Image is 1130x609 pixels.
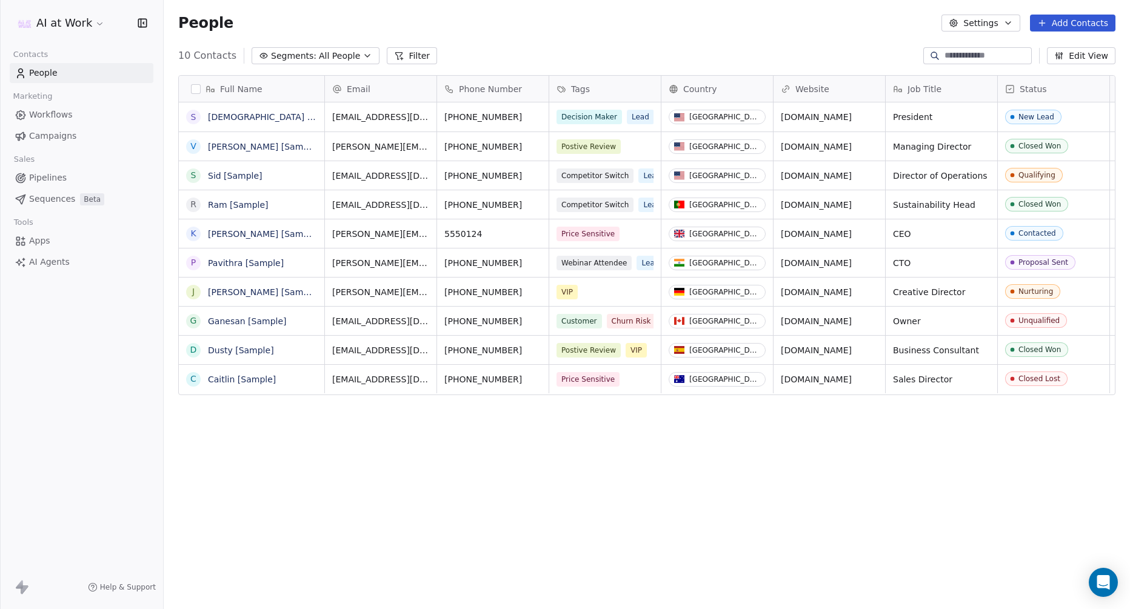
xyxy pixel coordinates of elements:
[557,343,621,358] span: Postive Review
[8,45,53,64] span: Contacts
[332,111,429,123] span: [EMAIL_ADDRESS][DOMAIN_NAME]
[8,87,58,105] span: Marketing
[893,228,990,240] span: CEO
[332,170,429,182] span: [EMAIL_ADDRESS][DOMAIN_NAME]
[689,201,760,209] div: [GEOGRAPHIC_DATA]
[178,48,236,63] span: 10 Contacts
[191,111,196,124] div: S
[100,582,156,592] span: Help & Support
[444,373,541,385] span: [PHONE_NUMBER]
[689,288,760,296] div: [GEOGRAPHIC_DATA]
[893,170,990,182] span: Director of Operations
[557,168,634,183] span: Competitor Switch
[893,141,990,153] span: Managing Director
[1018,229,1056,238] div: Contacted
[571,83,590,95] span: Tags
[208,316,287,326] a: Ganesan [Sample]
[1018,200,1061,208] div: Closed Won
[549,76,661,102] div: Tags
[437,76,549,102] div: Phone Number
[190,227,196,240] div: K
[10,189,153,209] a: SequencesBeta
[332,199,429,211] span: [EMAIL_ADDRESS][DOMAIN_NAME]
[10,231,153,251] a: Apps
[781,258,852,268] a: [DOMAIN_NAME]
[208,345,274,355] a: Dusty [Sample]
[557,110,622,124] span: Decision Maker
[179,76,324,102] div: Full Name
[557,139,621,154] span: Postive Review
[444,199,541,211] span: [PHONE_NUMBER]
[781,171,852,181] a: [DOMAIN_NAME]
[1018,287,1053,296] div: Nurturing
[208,171,262,181] a: Sid [Sample]
[10,63,153,83] a: People
[893,257,990,269] span: CTO
[941,15,1020,32] button: Settings
[208,374,276,384] a: Caitlin [Sample]
[444,344,541,356] span: [PHONE_NUMBER]
[661,76,773,102] div: Country
[332,228,429,240] span: [PERSON_NAME][EMAIL_ADDRESS][DOMAIN_NAME]
[208,200,269,210] a: Ram [Sample]
[1018,113,1054,121] div: New Lead
[15,13,107,33] button: AI at Work
[998,76,1109,102] div: Status
[638,198,666,212] span: Lead
[332,373,429,385] span: [EMAIL_ADDRESS][DOMAIN_NAME]
[781,374,852,384] a: [DOMAIN_NAME]
[893,199,990,211] span: Sustainability Head
[1018,258,1068,267] div: Proposal Sent
[10,105,153,125] a: Workflows
[191,169,196,182] div: S
[29,235,50,247] span: Apps
[36,15,92,31] span: AI at Work
[557,285,578,299] span: VIP
[1018,374,1060,383] div: Closed Lost
[29,108,73,121] span: Workflows
[1018,171,1055,179] div: Qualifying
[886,76,997,102] div: Job Title
[607,314,656,328] span: Churn Risk
[190,314,197,327] div: G
[781,345,852,355] a: [DOMAIN_NAME]
[8,213,38,231] span: Tools
[781,142,852,151] a: [DOMAIN_NAME]
[17,16,32,30] img: AI%20at%20Work%20Logo%20For%20Dark%20BG.png
[10,126,153,146] a: Campaigns
[689,230,760,238] div: [GEOGRAPHIC_DATA]
[444,286,541,298] span: [PHONE_NUMBER]
[444,228,541,240] span: 5550124
[191,256,196,269] div: P
[557,198,634,212] span: Competitor Switch
[10,168,153,188] a: Pipelines
[1018,316,1060,325] div: Unqualified
[781,112,852,122] a: [DOMAIN_NAME]
[627,110,654,124] span: Lead
[893,315,990,327] span: Owner
[29,67,58,79] span: People
[29,171,67,184] span: Pipelines
[192,285,195,298] div: J
[637,256,664,270] span: Lead
[29,193,75,205] span: Sequences
[689,171,760,180] div: [GEOGRAPHIC_DATA]
[347,83,370,95] span: Email
[459,83,522,95] span: Phone Number
[29,256,70,268] span: AI Agents
[893,111,990,123] span: President
[557,227,620,241] span: Price Sensitive
[781,316,852,326] a: [DOMAIN_NAME]
[557,314,602,328] span: Customer
[795,83,829,95] span: Website
[689,346,760,354] div: [GEOGRAPHIC_DATA]
[1047,47,1115,64] button: Edit View
[190,344,197,356] div: D
[689,113,760,121] div: [GEOGRAPHIC_DATA]
[332,257,429,269] span: [PERSON_NAME][EMAIL_ADDRESS][DOMAIN_NAME]
[781,287,852,297] a: [DOMAIN_NAME]
[908,83,941,95] span: Job Title
[208,142,319,151] a: [PERSON_NAME] [Sample]
[190,373,196,385] div: C
[332,286,429,298] span: [PERSON_NAME][EMAIL_ADDRESS][DOMAIN_NAME]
